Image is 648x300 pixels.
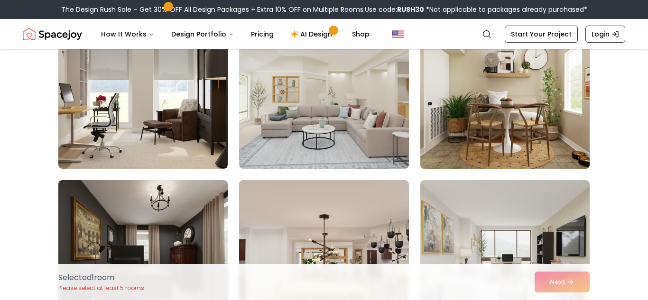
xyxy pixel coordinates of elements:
a: AI Design [283,25,343,44]
span: Use code: [365,5,424,14]
a: Shop [344,25,377,44]
a: Start Your Project [505,26,578,43]
img: Room room-24 [416,13,594,173]
img: Room room-22 [58,17,228,169]
nav: Main [93,25,377,44]
img: Spacejoy Logo [23,25,82,44]
div: The Design Rush Sale – Get 30% OFF All Design Packages + Extra 10% OFF on Multiple Rooms. [61,5,587,14]
nav: Global [23,19,625,49]
p: Please select at least 5 rooms [58,284,144,292]
a: Pricing [243,25,281,44]
b: RUSH30 [397,5,424,14]
a: Spacejoy [23,25,82,44]
button: How It Works [93,25,162,44]
button: Design Portfolio [164,25,241,44]
span: *Not applicable to packages already purchased* [424,5,587,14]
a: Login [585,26,625,43]
img: Room room-23 [239,17,408,169]
p: Selected 1 room [58,272,144,283]
img: United States [392,28,404,40]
